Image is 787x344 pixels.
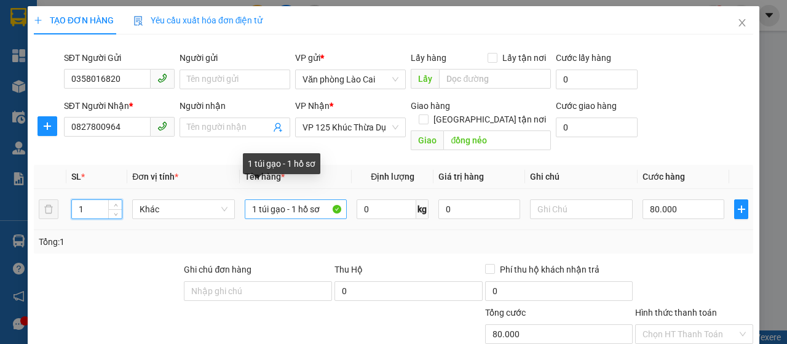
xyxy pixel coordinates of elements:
[39,199,58,219] button: delete
[411,130,443,150] span: Giao
[38,116,57,136] button: plus
[556,53,611,63] label: Cước lấy hàng
[725,6,759,41] button: Close
[438,199,520,219] input: 0
[438,172,484,182] span: Giá trị hàng
[71,172,81,182] span: SL
[525,165,638,189] th: Ghi chú
[497,51,551,65] span: Lấy tận nơi
[184,265,251,274] label: Ghi chú đơn hàng
[273,122,283,132] span: user-add
[108,200,122,209] span: Increase Value
[735,204,748,214] span: plus
[371,172,414,182] span: Định lượng
[38,121,57,131] span: plus
[429,113,551,126] span: [GEOGRAPHIC_DATA] tận nơi
[64,51,175,65] div: SĐT Người Gửi
[34,15,114,25] span: TẠO ĐƠN HÀNG
[180,51,290,65] div: Người gửi
[556,118,638,137] input: Cước giao hàng
[303,118,398,137] span: VP 125 Khúc Thừa Dụ
[112,210,119,218] span: down
[443,130,550,150] input: Dọc đường
[39,235,305,249] div: Tổng: 1
[132,172,178,182] span: Đơn vị tính
[635,308,717,318] label: Hình thức thanh toán
[133,16,143,26] img: icon
[485,308,526,318] span: Tổng cước
[643,172,685,182] span: Cước hàng
[184,281,332,301] input: Ghi chú đơn hàng
[64,99,175,113] div: SĐT Người Nhận
[112,202,119,209] span: up
[530,199,633,219] input: Ghi Chú
[737,18,747,28] span: close
[295,101,330,111] span: VP Nhận
[411,101,450,111] span: Giao hàng
[495,263,604,276] span: Phí thu hộ khách nhận trả
[243,153,320,174] div: 1 túi gạo - 1 hồ sơ
[133,15,263,25] span: Yêu cầu xuất hóa đơn điện tử
[303,70,398,89] span: Văn phòng Lào Cai
[734,199,748,219] button: plus
[411,69,439,89] span: Lấy
[416,199,429,219] span: kg
[245,199,347,219] input: VD: Bàn, Ghế
[295,51,406,65] div: VP gửi
[140,200,227,218] span: Khác
[334,265,363,274] span: Thu Hộ
[108,209,122,218] span: Decrease Value
[157,73,167,83] span: phone
[180,99,290,113] div: Người nhận
[411,53,446,63] span: Lấy hàng
[556,70,638,89] input: Cước lấy hàng
[34,16,42,25] span: plus
[439,69,550,89] input: Dọc đường
[556,101,617,111] label: Cước giao hàng
[157,121,167,131] span: phone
